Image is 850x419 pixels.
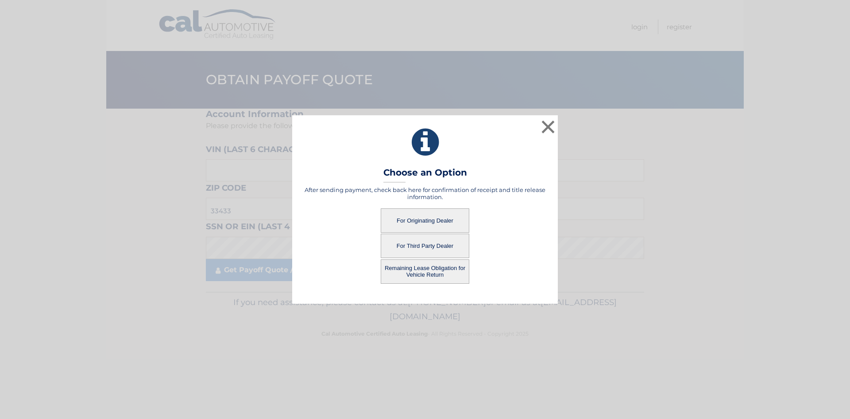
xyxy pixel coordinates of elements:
[381,259,469,284] button: Remaining Lease Obligation for Vehicle Return
[539,118,557,136] button: ×
[381,234,469,258] button: For Third Party Dealer
[381,208,469,233] button: For Originating Dealer
[383,167,467,183] h3: Choose an Option
[303,186,547,200] h5: After sending payment, check back here for confirmation of receipt and title release information.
